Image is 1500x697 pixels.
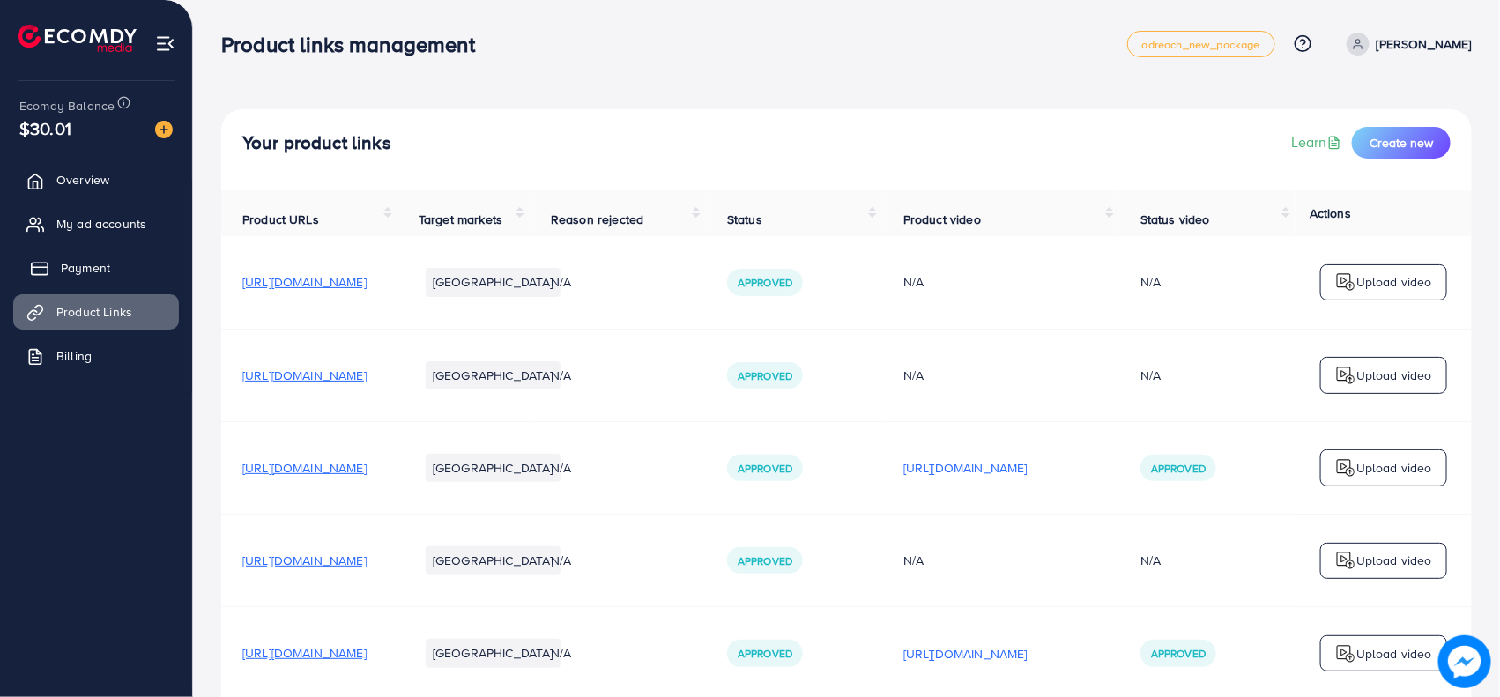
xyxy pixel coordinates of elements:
img: logo [1335,457,1356,478]
div: N/A [903,367,1098,384]
p: Upload video [1356,271,1432,293]
p: [URL][DOMAIN_NAME] [903,643,1028,664]
img: logo [1335,365,1356,386]
span: Actions [1310,204,1351,222]
img: logo [1335,643,1356,664]
span: Billing [56,347,92,365]
a: Product Links [13,294,179,330]
h3: Product links management [221,32,489,57]
li: [GEOGRAPHIC_DATA] [426,454,561,482]
a: My ad accounts [13,206,179,241]
button: Create new [1352,127,1451,159]
div: N/A [903,273,1098,291]
div: N/A [1140,367,1161,384]
span: [URL][DOMAIN_NAME] [242,644,367,662]
span: adreach_new_package [1142,39,1260,50]
span: [URL][DOMAIN_NAME] [242,367,367,384]
li: [GEOGRAPHIC_DATA] [426,268,561,296]
p: Upload video [1356,365,1432,386]
p: Upload video [1356,550,1432,571]
span: Overview [56,171,109,189]
span: Approved [738,275,792,290]
div: N/A [1140,552,1161,569]
li: [GEOGRAPHIC_DATA] [426,361,561,389]
span: Approved [738,646,792,661]
span: Status [727,211,762,228]
span: Approved [738,461,792,476]
span: Ecomdy Balance [19,97,115,115]
span: Target markets [419,211,502,228]
span: $30.01 [19,115,71,141]
div: N/A [903,552,1098,569]
span: N/A [551,273,571,291]
span: Product Links [56,303,132,321]
a: Overview [13,162,179,197]
img: menu [155,33,175,54]
img: logo [1335,271,1356,293]
span: Reason rejected [551,211,643,228]
p: [PERSON_NAME] [1377,33,1472,55]
li: [GEOGRAPHIC_DATA] [426,639,561,667]
span: N/A [551,644,571,662]
span: [URL][DOMAIN_NAME] [242,273,367,291]
span: My ad accounts [56,215,146,233]
p: Upload video [1356,643,1432,664]
span: N/A [551,552,571,569]
img: logo [1335,550,1356,571]
span: Approved [738,553,792,568]
span: N/A [551,459,571,477]
span: Status video [1140,211,1210,228]
span: Approved [738,368,792,383]
span: Create new [1370,134,1433,152]
span: Product URLs [242,211,319,228]
a: Billing [13,338,179,374]
a: Learn [1291,132,1345,152]
img: image [155,121,173,138]
a: adreach_new_package [1127,31,1275,57]
span: Approved [1151,646,1206,661]
span: Approved [1151,461,1206,476]
img: image [1438,635,1491,688]
span: [URL][DOMAIN_NAME] [242,552,367,569]
span: N/A [551,367,571,384]
p: [URL][DOMAIN_NAME] [903,457,1028,478]
p: Upload video [1356,457,1432,478]
span: Product video [903,211,981,228]
img: logo [18,25,137,52]
a: [PERSON_NAME] [1340,33,1472,56]
span: Payment [61,259,110,277]
h4: Your product links [242,132,391,154]
a: Payment [13,250,179,285]
div: N/A [1140,273,1161,291]
li: [GEOGRAPHIC_DATA] [426,546,561,575]
span: [URL][DOMAIN_NAME] [242,459,367,477]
